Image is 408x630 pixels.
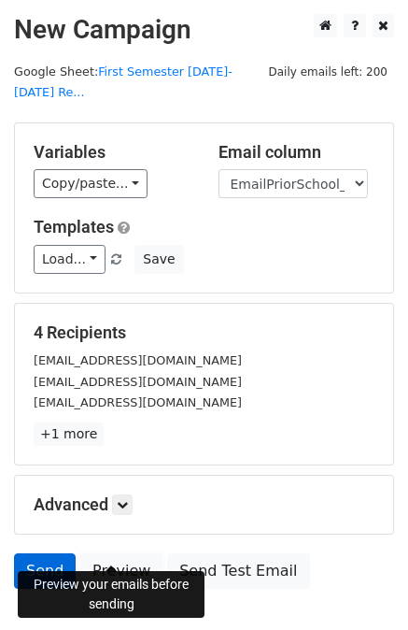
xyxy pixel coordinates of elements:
[218,142,375,163] h5: Email column
[261,64,394,79] a: Daily emails left: 200
[14,64,232,100] a: First Semester [DATE]-[DATE] Re...
[14,64,232,100] small: Google Sheet:
[14,553,76,589] a: Send
[134,245,183,274] button: Save
[34,142,190,163] h5: Variables
[34,375,242,389] small: [EMAIL_ADDRESS][DOMAIN_NAME]
[315,540,408,630] iframe: Chat Widget
[261,62,394,82] span: Daily emails left: 200
[34,494,374,515] h5: Advanced
[167,553,309,589] a: Send Test Email
[14,14,394,46] h2: New Campaign
[34,395,242,409] small: [EMAIL_ADDRESS][DOMAIN_NAME]
[34,322,374,343] h5: 4 Recipients
[34,422,104,446] a: +1 more
[80,553,162,589] a: Preview
[18,571,204,618] div: Preview your emails before sending
[34,353,242,367] small: [EMAIL_ADDRESS][DOMAIN_NAME]
[34,245,106,274] a: Load...
[34,169,148,198] a: Copy/paste...
[34,217,114,236] a: Templates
